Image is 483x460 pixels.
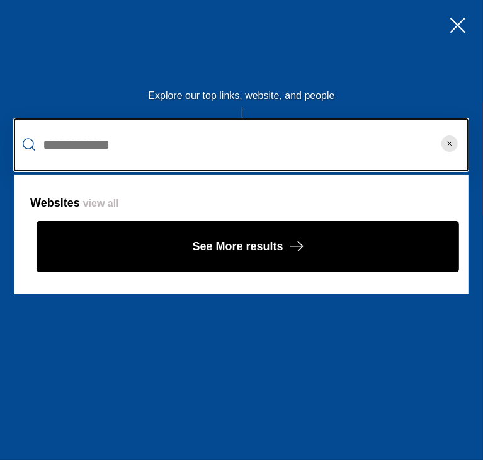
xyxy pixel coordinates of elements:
span: view all [83,198,119,209]
span: See More results [192,237,283,256]
a: See More results [30,221,453,272]
span: Websites [30,197,80,209]
a: Websites view all [30,197,119,209]
button: reset [431,118,469,171]
button: See More results [37,221,459,272]
label: Explore our top links, website, and people [14,90,469,107]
